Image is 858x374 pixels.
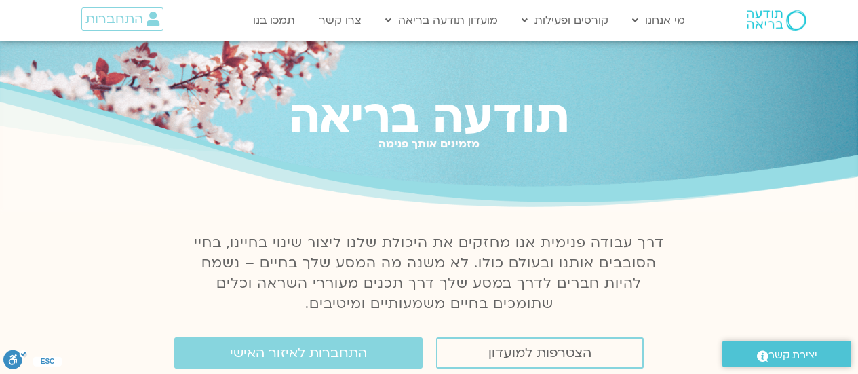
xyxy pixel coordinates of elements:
a: מועדון תודעה בריאה [378,7,505,33]
p: דרך עבודה פנימית אנו מחזקים את היכולת שלנו ליצור שינוי בחיינו, בחיי הסובבים אותנו ובעולם כולו. לא... [187,233,672,314]
span: התחברות לאיזור האישי [230,345,367,360]
a: הצטרפות למועדון [436,337,644,369]
a: צרו קשר [312,7,368,33]
a: קורסים ופעילות [515,7,615,33]
a: תמכו בנו [246,7,302,33]
span: התחברות [85,12,143,26]
span: הצטרפות למועדון [488,345,591,360]
a: התחברות לאיזור האישי [174,337,423,369]
a: התחברות [81,7,163,31]
a: יצירת קשר [722,341,851,367]
span: יצירת קשר [768,346,817,364]
a: מי אנחנו [625,7,692,33]
img: תודעה בריאה [747,10,806,31]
